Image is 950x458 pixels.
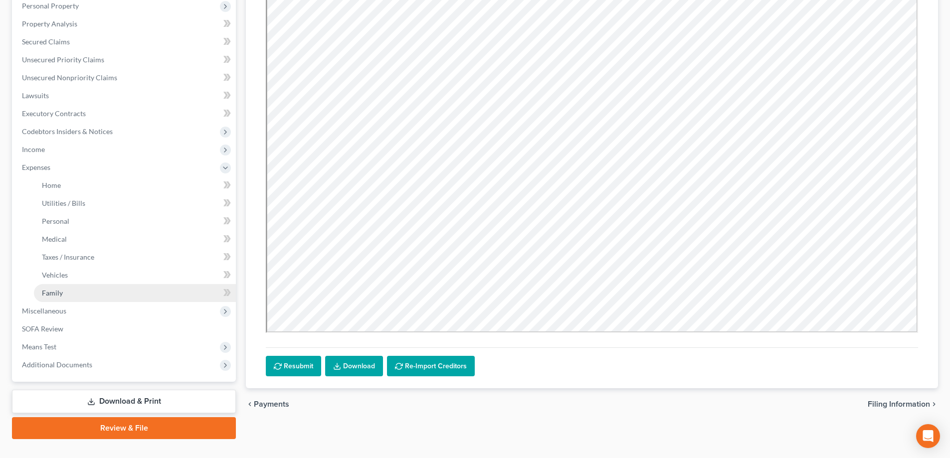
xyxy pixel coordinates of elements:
[22,91,49,100] span: Lawsuits
[22,342,56,351] span: Means Test
[34,176,236,194] a: Home
[14,33,236,51] a: Secured Claims
[868,400,938,408] button: Filing Information chevron_right
[22,306,66,315] span: Miscellaneous
[14,69,236,87] a: Unsecured Nonpriority Claims
[34,212,236,230] a: Personal
[22,73,117,82] span: Unsecured Nonpriority Claims
[930,400,938,408] i: chevron_right
[42,289,63,297] span: Family
[22,360,92,369] span: Additional Documents
[22,324,63,333] span: SOFA Review
[868,400,930,408] span: Filing Information
[916,424,940,448] div: Open Intercom Messenger
[42,253,94,261] span: Taxes / Insurance
[22,37,70,46] span: Secured Claims
[34,284,236,302] a: Family
[14,105,236,123] a: Executory Contracts
[34,266,236,284] a: Vehicles
[42,271,68,279] span: Vehicles
[246,400,254,408] i: chevron_left
[254,400,289,408] span: Payments
[22,127,113,136] span: Codebtors Insiders & Notices
[42,199,85,207] span: Utilities / Bills
[387,356,475,377] button: Re-Import Creditors
[12,390,236,413] a: Download & Print
[325,356,383,377] a: Download
[34,230,236,248] a: Medical
[34,248,236,266] a: Taxes / Insurance
[22,163,50,171] span: Expenses
[34,194,236,212] a: Utilities / Bills
[22,1,79,10] span: Personal Property
[14,320,236,338] a: SOFA Review
[266,356,321,377] button: Resubmit
[42,217,69,225] span: Personal
[12,417,236,439] a: Review & File
[22,19,77,28] span: Property Analysis
[22,145,45,153] span: Income
[14,87,236,105] a: Lawsuits
[14,15,236,33] a: Property Analysis
[22,55,104,64] span: Unsecured Priority Claims
[246,400,289,408] button: chevron_left Payments
[22,109,86,118] span: Executory Contracts
[42,181,61,189] span: Home
[14,51,236,69] a: Unsecured Priority Claims
[42,235,67,243] span: Medical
